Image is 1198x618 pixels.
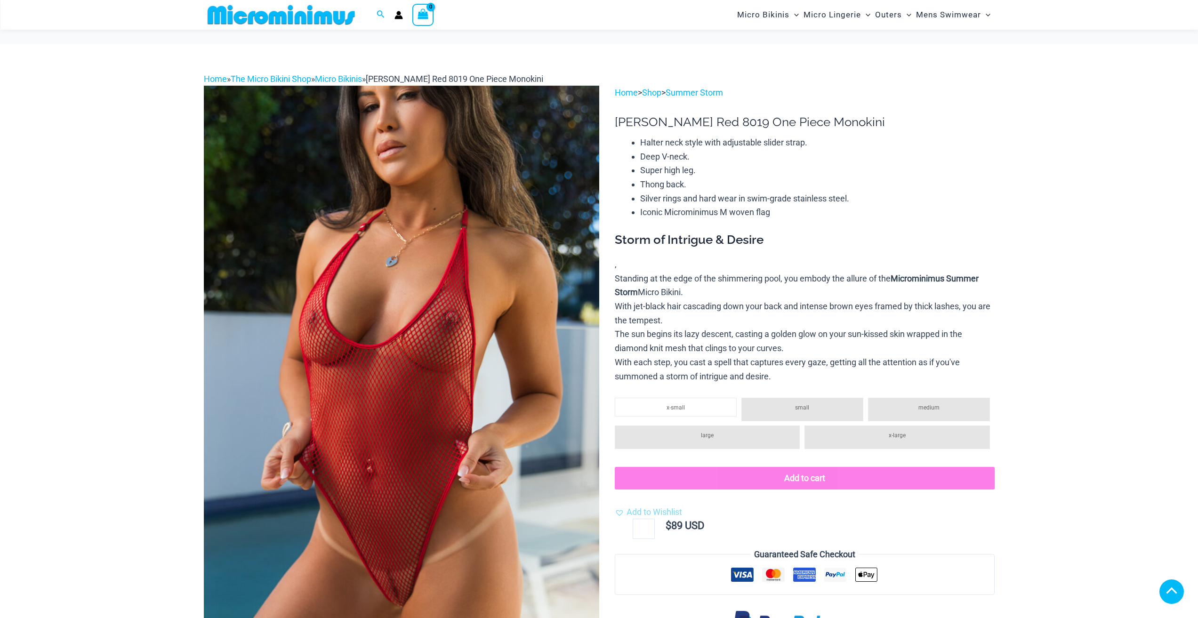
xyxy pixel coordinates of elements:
[366,74,543,84] span: [PERSON_NAME] Red 8019 One Piece Monokini
[204,4,359,25] img: MM SHOP LOGO FLAT
[795,404,809,411] span: small
[204,74,227,84] a: Home
[640,136,994,150] li: Halter neck style with adjustable slider strap.
[615,425,800,449] li: large
[231,74,311,84] a: The Micro Bikini Shop
[735,3,801,27] a: Micro BikinisMenu ToggleMenu Toggle
[701,432,714,439] span: large
[615,232,994,383] div: ,
[615,272,994,384] p: Standing at the edge of the shimmering pool, you embody the allure of the Micro Bikini. With jet-...
[615,232,994,248] h3: Storm of Intrigue & Desire
[315,74,362,84] a: Micro Bikinis
[733,1,995,28] nav: Site Navigation
[981,3,990,27] span: Menu Toggle
[916,3,981,27] span: Mens Swimwear
[804,3,861,27] span: Micro Lingerie
[889,432,906,439] span: x-large
[640,163,994,177] li: Super high leg.
[914,3,993,27] a: Mens SwimwearMenu ToggleMenu Toggle
[640,192,994,206] li: Silver rings and hard wear in swim-grade stainless steel.
[861,3,870,27] span: Menu Toggle
[666,88,723,97] a: Summer Storm
[875,3,902,27] span: Outers
[615,505,682,519] a: Add to Wishlist
[615,88,638,97] a: Home
[627,507,682,517] span: Add to Wishlist
[801,3,873,27] a: Micro LingerieMenu ToggleMenu Toggle
[666,520,704,531] bdi: 89 USD
[640,177,994,192] li: Thong back.
[615,86,994,100] p: > >
[737,3,789,27] span: Micro Bikinis
[868,398,990,421] li: medium
[902,3,911,27] span: Menu Toggle
[642,88,661,97] a: Shop
[615,467,994,490] button: Add to cart
[615,115,994,129] h1: [PERSON_NAME] Red 8019 One Piece Monokini
[615,398,737,417] li: x-small
[640,205,994,219] li: Iconic Microminimus M woven flag
[750,547,859,562] legend: Guaranteed Safe Checkout
[412,4,434,25] a: View Shopping Cart, empty
[918,404,940,411] span: medium
[789,3,799,27] span: Menu Toggle
[640,150,994,164] li: Deep V-neck.
[394,11,403,19] a: Account icon link
[873,3,914,27] a: OutersMenu ToggleMenu Toggle
[804,425,989,449] li: x-large
[377,9,385,21] a: Search icon link
[204,74,543,84] span: » » »
[633,519,655,538] input: Product quantity
[741,398,863,421] li: small
[667,404,685,411] span: x-small
[666,520,671,531] span: $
